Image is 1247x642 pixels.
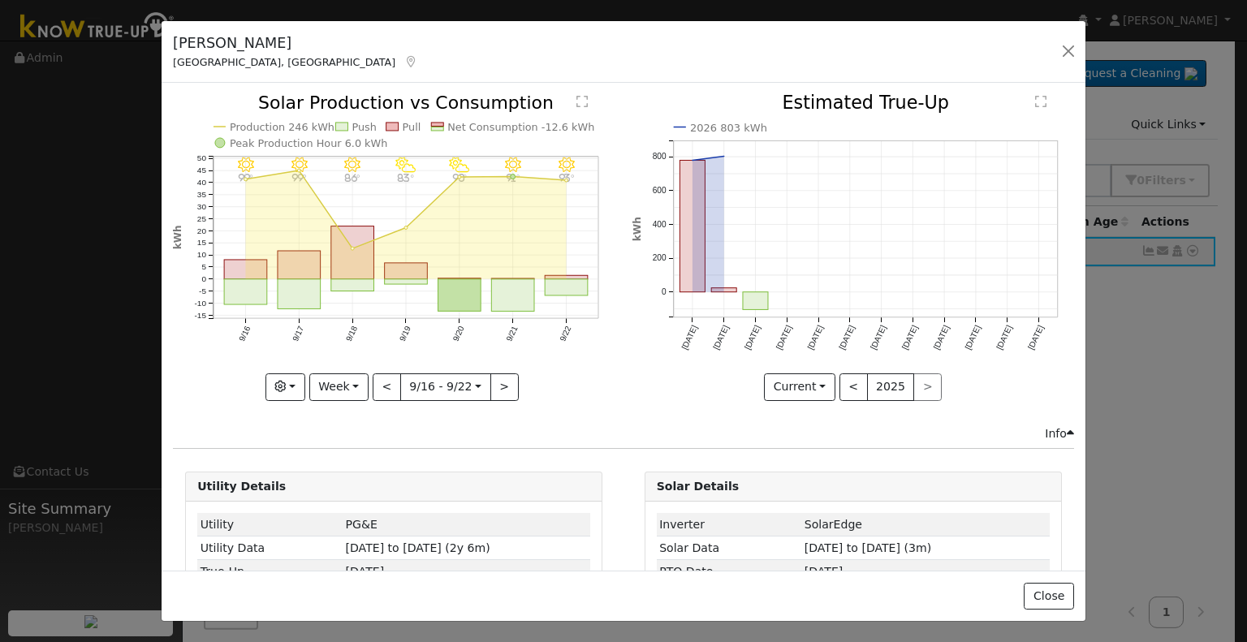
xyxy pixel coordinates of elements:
[680,324,699,351] text: [DATE]
[448,121,595,133] text: Net Consumption -12.6 kWh
[657,480,739,493] strong: Solar Details
[373,373,401,401] button: <
[400,373,491,401] button: 9/16 - 9/22
[197,536,343,560] td: Utility Data
[344,325,359,343] text: 9/18
[291,325,305,343] text: 9/17
[632,218,643,242] text: kWh
[195,299,207,308] text: -10
[195,311,207,320] text: -15
[403,55,418,68] a: Map
[446,174,474,183] p: 90°
[1024,583,1073,610] button: Close
[652,220,666,229] text: 400
[404,226,408,230] circle: onclick=""
[197,560,343,584] td: True-Up
[565,179,568,183] circle: onclick=""
[197,190,207,199] text: 35
[805,518,862,531] span: ID: 4646601, authorized: 07/15/25
[450,157,470,174] i: 9/20 - PartlyCloudy
[231,174,260,183] p: 99°
[869,324,888,351] text: [DATE]
[285,174,313,183] p: 99°
[197,154,207,163] text: 50
[711,288,736,292] rect: onclick=""
[173,32,418,54] h5: [PERSON_NAME]
[197,513,343,536] td: Utility
[346,541,490,554] span: [DATE] to [DATE] (2y 6m)
[511,175,516,179] circle: onclick=""
[197,166,207,175] text: 45
[343,560,590,584] td: [DATE]
[309,373,369,401] button: Week
[278,279,321,309] rect: onclick=""
[385,263,428,279] rect: onclick=""
[552,174,580,183] p: 93°
[173,56,395,68] span: [GEOGRAPHIC_DATA], [GEOGRAPHIC_DATA]
[690,122,767,134] text: 2026 803 kWh
[244,178,248,181] circle: onclick=""
[238,157,254,174] i: 9/16 - Clear
[1045,425,1074,442] div: Info
[661,287,666,296] text: 0
[197,480,286,493] strong: Utility Details
[438,279,481,312] rect: onclick=""
[782,93,949,114] text: Estimated True-Up
[199,287,206,295] text: -5
[197,239,207,248] text: 15
[499,174,528,183] p: 91°
[711,324,731,351] text: [DATE]
[505,325,520,343] text: 9/21
[963,324,982,351] text: [DATE]
[197,202,207,211] text: 30
[652,254,666,263] text: 200
[202,275,207,284] text: 0
[202,263,207,272] text: 5
[657,536,802,560] td: Solar Data
[805,565,844,578] span: [DATE]
[197,214,207,223] text: 25
[297,169,300,172] circle: onclick=""
[352,121,377,133] text: Push
[396,157,416,174] i: 9/19 - PartlyCloudy
[224,279,267,304] rect: onclick=""
[932,324,951,351] text: [DATE]
[837,324,857,351] text: [DATE]
[172,226,183,250] text: kWh
[197,179,207,187] text: 40
[805,541,931,554] span: [DATE] to [DATE] (3m)
[1026,324,1046,351] text: [DATE]
[224,260,267,279] rect: onclick=""
[237,325,252,343] text: 9/16
[403,121,421,133] text: Pull
[492,279,535,280] rect: onclick=""
[546,279,589,295] rect: onclick=""
[458,175,461,179] circle: onclick=""
[197,251,207,260] text: 10
[743,292,768,310] rect: onclick=""
[331,226,374,279] rect: onclick=""
[775,324,794,351] text: [DATE]
[805,324,825,351] text: [DATE]
[867,373,915,401] button: 2025
[346,518,378,531] span: ID: 16501370, authorized: 04/03/25
[258,93,554,113] text: Solar Production vs Consumption
[652,153,666,162] text: 800
[451,325,466,343] text: 9/20
[339,174,367,183] p: 86°
[392,174,421,183] p: 83°
[345,157,361,174] i: 9/18 - Clear
[900,324,920,351] text: [DATE]
[652,186,666,195] text: 600
[559,157,575,174] i: 9/22 - Clear
[230,137,388,149] text: Peak Production Hour 6.0 kWh
[576,95,588,108] text: 
[995,324,1014,351] text: [DATE]
[385,279,428,284] rect: onclick=""
[197,226,207,235] text: 20
[490,373,519,401] button: >
[680,161,705,292] rect: onclick=""
[331,279,374,291] rect: onclick=""
[492,279,535,312] rect: onclick=""
[764,373,835,401] button: Current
